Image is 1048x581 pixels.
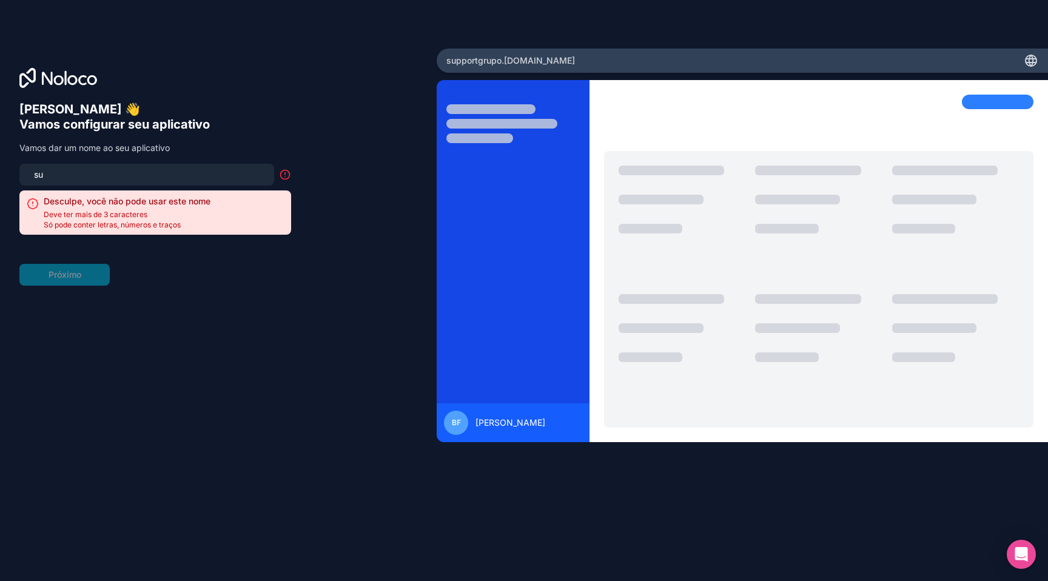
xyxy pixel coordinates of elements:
font: BF [452,418,461,427]
input: meu time [27,166,267,183]
font: Vamos dar um nome ao seu aplicativo [19,143,170,153]
font: Só pode conter letras, números e traços [44,220,181,229]
font: Vamos configurar seu aplicativo [19,117,210,132]
font: supportgrupo [446,55,502,65]
font: .[DOMAIN_NAME] [502,55,575,65]
div: Abra o Intercom Messenger [1007,540,1036,569]
font: [PERSON_NAME] 👋 [19,102,140,116]
font: Desculpe, você não pode usar este nome [44,196,210,206]
font: Deve ter mais de 3 caracteres [44,210,147,219]
font: [PERSON_NAME] [475,417,545,428]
